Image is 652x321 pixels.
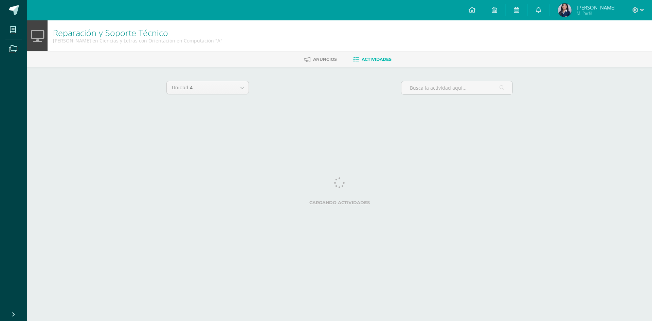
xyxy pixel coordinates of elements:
[304,54,337,65] a: Anuncios
[53,27,168,38] a: Reparación y Soporte Técnico
[577,10,616,16] span: Mi Perfil
[53,28,222,37] h1: Reparación y Soporte Técnico
[558,3,572,17] img: a82f2996fe71ceb61ee3e19894f4f185.png
[353,54,392,65] a: Actividades
[166,200,513,205] label: Cargando actividades
[401,81,512,94] input: Busca la actividad aquí...
[172,81,231,94] span: Unidad 4
[362,57,392,62] span: Actividades
[167,81,249,94] a: Unidad 4
[577,4,616,11] span: [PERSON_NAME]
[53,37,222,44] div: Quinto Quinto Bachillerato en Ciencias y Letras con Orientación en Computación 'A'
[313,57,337,62] span: Anuncios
